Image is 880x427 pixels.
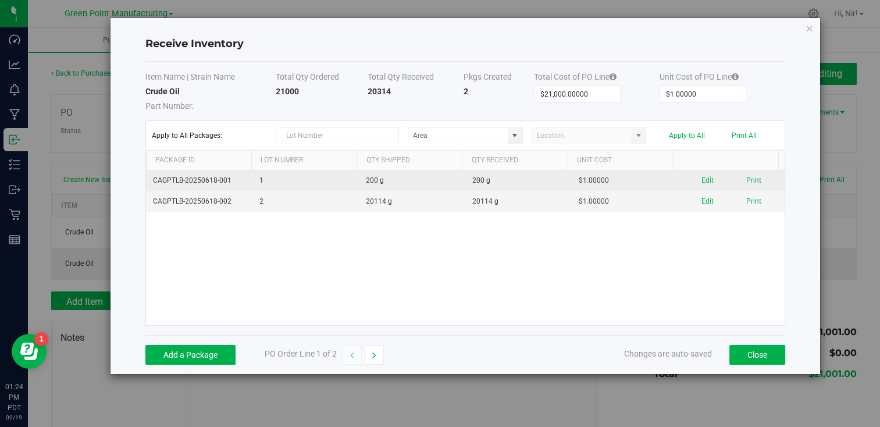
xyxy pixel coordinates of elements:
iframe: Resource center [12,334,47,369]
td: CAGPTLB-20250618-002 [146,191,252,212]
th: Package Id [146,151,251,170]
input: Area [408,127,508,144]
th: Unit Cost of PO Line [660,71,785,86]
th: Item Name | Strain Name [145,71,276,86]
th: Qty Received [462,151,567,170]
input: Total Cost [535,86,620,102]
strong: 21000 [275,87,298,96]
input: Lot Number [276,127,399,144]
button: Apply to All [669,131,705,140]
button: Edit [701,175,714,186]
th: Lot Number [251,151,357,170]
span: PO Order Line 1 of 2 [265,349,337,358]
button: Print [746,175,761,186]
strong: Crude Oil [145,87,180,96]
td: 2 [252,191,359,212]
span: Changes are auto-saved [624,349,712,358]
td: CAGPTLB-20250618-001 [146,170,252,191]
td: 200 g [359,170,465,191]
button: Close [729,345,785,365]
td: 1 [252,170,359,191]
th: Unit Cost [568,151,673,170]
td: $1.00000 [572,191,678,212]
th: Total Qty Ordered [275,71,367,86]
i: Specifying a total cost will update all package costs. [610,73,617,81]
iframe: Resource center unread badge [34,332,48,346]
button: Add a Package [145,345,236,365]
td: $1.00000 [572,170,678,191]
strong: 2 [464,87,468,96]
th: Qty Shipped [357,151,462,170]
span: Apply to All Packages: [152,131,267,140]
td: 200 g [465,170,572,191]
input: Unit Cost [660,86,746,102]
th: Total Cost of PO Line [534,71,660,86]
span: Part Number: [145,101,194,111]
button: Print All [732,131,757,140]
th: Pkgs Created [464,71,534,86]
td: 20114 g [465,191,572,212]
th: Total Qty Received [368,71,464,86]
strong: 20314 [368,87,391,96]
i: Specifying a total cost will update all package costs. [732,73,739,81]
td: 20114 g [359,191,465,212]
button: Close modal [806,21,814,35]
button: Edit [701,196,714,207]
h4: Receive Inventory [145,37,785,52]
button: Print [746,196,761,207]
